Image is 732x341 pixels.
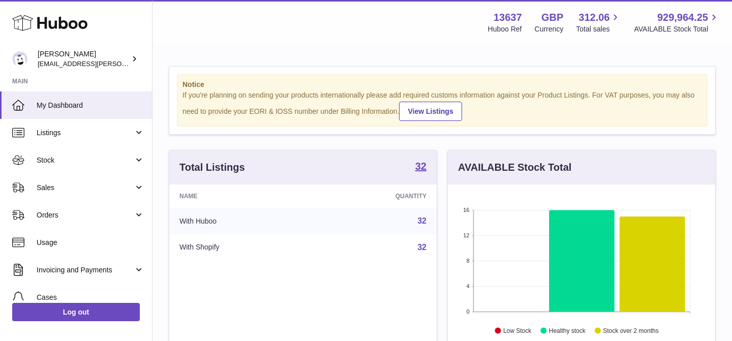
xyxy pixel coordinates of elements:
[37,101,144,110] span: My Dashboard
[503,327,532,334] text: Low Stock
[38,59,204,68] span: [EMAIL_ADDRESS][PERSON_NAME][DOMAIN_NAME]
[37,156,134,165] span: Stock
[37,210,134,220] span: Orders
[535,24,564,34] div: Currency
[657,11,708,24] span: 929,964.25
[541,11,563,24] strong: GBP
[634,24,720,34] span: AVAILABLE Stock Total
[603,327,658,334] text: Stock over 2 months
[578,11,609,24] span: 312.06
[488,24,522,34] div: Huboo Ref
[463,207,469,213] text: 16
[417,243,426,252] a: 32
[169,208,314,234] td: With Huboo
[576,11,621,34] a: 312.06 Total sales
[466,283,469,289] text: 4
[466,308,469,315] text: 0
[12,303,140,321] a: Log out
[576,24,621,34] span: Total sales
[37,238,144,247] span: Usage
[463,232,469,238] text: 12
[466,258,469,264] text: 8
[415,161,426,173] a: 32
[549,327,586,334] text: Healthy stock
[458,161,571,174] h3: AVAILABLE Stock Total
[314,184,437,208] th: Quantity
[182,80,702,89] strong: Notice
[38,49,129,69] div: [PERSON_NAME]
[399,102,462,121] a: View Listings
[12,51,27,67] img: jonny@ledda.co
[494,11,522,24] strong: 13637
[169,234,314,261] td: With Shopify
[37,293,144,302] span: Cases
[179,161,245,174] h3: Total Listings
[182,90,702,121] div: If you're planning on sending your products internationally please add required customs informati...
[37,183,134,193] span: Sales
[37,128,134,138] span: Listings
[415,161,426,171] strong: 32
[169,184,314,208] th: Name
[417,216,426,225] a: 32
[634,11,720,34] a: 929,964.25 AVAILABLE Stock Total
[37,265,134,275] span: Invoicing and Payments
